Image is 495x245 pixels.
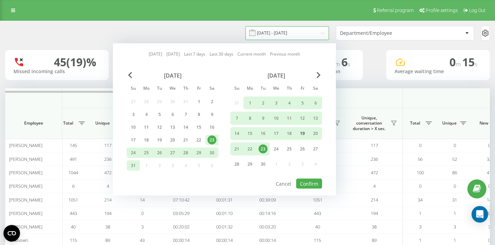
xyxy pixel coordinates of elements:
div: 20 [168,136,177,145]
span: 86 [452,169,457,176]
abbr: Thursday [284,84,294,94]
div: Fri Aug 22, 2025 [192,135,205,145]
div: 26 [155,148,164,157]
div: Mon Sep 15, 2025 [243,127,256,140]
a: [DATE] [149,51,162,57]
div: Wed Sep 17, 2025 [270,127,283,140]
div: Wed Aug 27, 2025 [166,148,179,158]
div: Mon Aug 25, 2025 [140,148,153,158]
div: 5 [155,110,164,119]
abbr: Monday [141,84,152,94]
div: 17 [272,129,281,138]
div: Fri Aug 29, 2025 [192,148,205,158]
span: 3 [488,224,491,230]
span: 0 [488,183,491,189]
div: 1 [245,98,254,107]
span: 115 [314,237,321,243]
div: 45 (19)% [54,56,96,69]
div: 14 [232,129,241,138]
span: 0 [141,210,144,216]
div: Tue Sep 9, 2025 [256,112,270,125]
div: 15 [245,129,254,138]
td: 00:39:09 [246,193,289,206]
span: 1051 [313,197,322,203]
td: 03:05:29 [159,207,203,220]
span: 40 [315,224,320,230]
span: 194 [371,210,378,216]
span: 0 [454,142,456,148]
div: Fri Sep 12, 2025 [296,112,309,125]
div: Sun Aug 10, 2025 [127,122,140,133]
span: Total [406,120,424,126]
div: Sat Aug 30, 2025 [205,148,219,158]
span: Unique [441,120,458,126]
div: 7 [181,110,190,119]
abbr: Tuesday [154,84,165,94]
span: 38 [105,224,110,230]
div: Sun Sep 7, 2025 [230,112,243,125]
div: Tue Aug 26, 2025 [153,148,166,158]
div: 1 [194,97,203,106]
div: 4 [142,110,151,119]
div: 29 [245,160,254,169]
div: Mon Sep 8, 2025 [243,112,256,125]
div: Tue Sep 2, 2025 [256,97,270,109]
span: 4 [107,183,109,189]
div: Tue Sep 30, 2025 [256,158,270,170]
div: Sat Sep 13, 2025 [309,112,322,125]
div: Fri Aug 15, 2025 [192,122,205,133]
span: 443 [70,210,77,216]
span: 472 [371,169,378,176]
div: 12 [298,114,307,123]
div: Wed Aug 13, 2025 [166,122,179,133]
div: 2 [207,97,216,106]
div: Missed incoming calls [13,69,100,75]
div: 24 [272,144,281,153]
div: Fri Aug 1, 2025 [192,97,205,107]
span: 117 [104,142,111,148]
span: 31 [452,197,457,203]
span: 1044 [68,169,78,176]
span: Employee [11,120,56,126]
span: 3 [141,224,144,230]
div: Sat Sep 27, 2025 [309,143,322,155]
div: 20 [311,129,320,138]
button: Cancel [272,179,295,189]
td: 07:10:42 [159,193,203,206]
div: 25 [285,144,294,153]
div: 9 [259,114,268,123]
span: [PERSON_NAME] [9,142,42,148]
div: 31 [129,161,138,170]
div: Thu Aug 14, 2025 [179,122,192,133]
span: 0 [449,55,462,69]
span: [PERSON_NAME] [9,169,42,176]
span: Previous Month [128,72,132,78]
div: 21 [232,144,241,153]
div: Sat Aug 9, 2025 [205,109,219,120]
div: 30 [207,148,216,157]
div: Tue Sep 23, 2025 [256,143,270,155]
td: 00:03:20 [246,220,289,234]
div: 25 [142,148,151,157]
div: Wed Aug 6, 2025 [166,109,179,120]
div: 8 [245,114,254,123]
span: All calls [76,95,382,101]
abbr: Saturday [310,84,321,94]
div: Wed Aug 20, 2025 [166,135,179,145]
span: 0 [488,142,491,148]
span: 194 [104,210,111,216]
div: 10 [129,123,138,132]
div: 19 [155,136,164,145]
abbr: Friday [194,84,204,94]
span: 443 [314,210,321,216]
span: 0 [488,210,491,216]
div: 29 [194,148,203,157]
div: Mon Sep 1, 2025 [243,97,256,109]
abbr: Monday [245,84,255,94]
span: 1 [454,210,456,216]
div: 30 [259,160,268,169]
button: Open CMP widget [3,225,20,242]
abbr: Tuesday [258,84,268,94]
span: New [475,120,493,126]
span: s [348,60,350,68]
